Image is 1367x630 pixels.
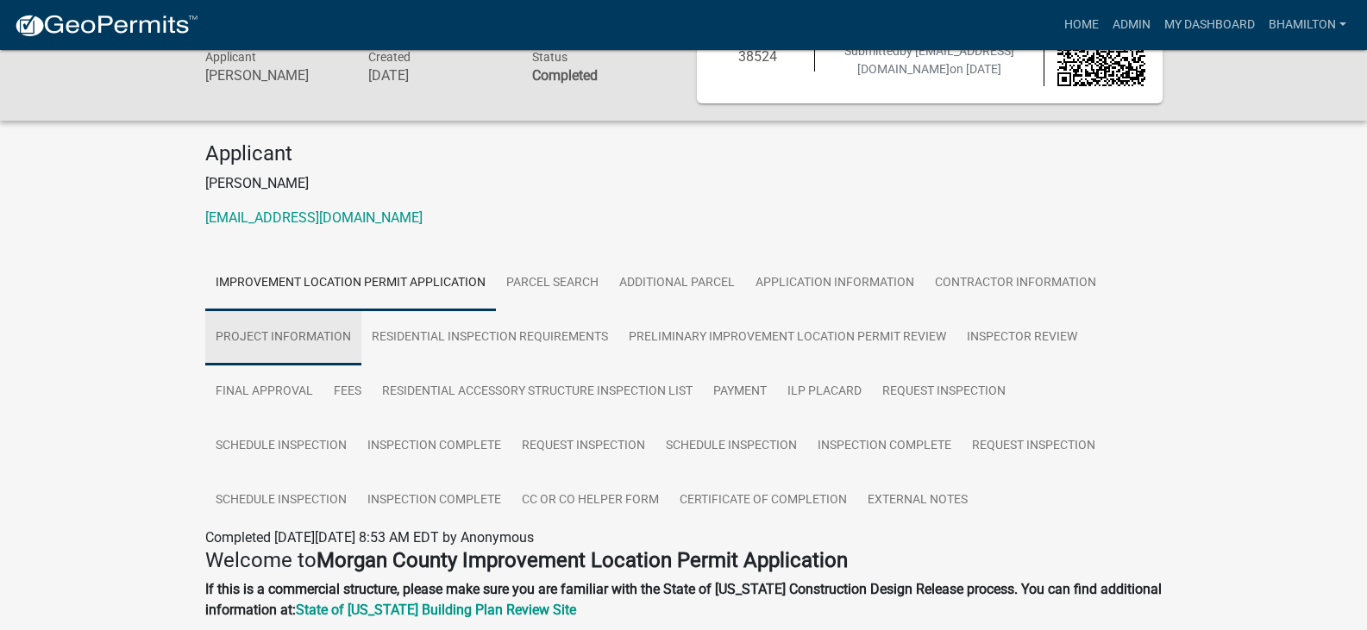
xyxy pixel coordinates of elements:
[1057,9,1106,41] a: Home
[807,419,962,474] a: Inspection Complete
[205,256,496,311] a: Improvement Location Permit Application
[205,548,1163,573] h4: Welcome to
[511,419,655,474] a: Request Inspection
[745,256,925,311] a: Application Information
[368,67,506,84] h6: [DATE]
[618,310,956,365] a: Preliminary Improvement Location Permit Review
[205,209,423,226] a: [EMAIL_ADDRESS][DOMAIN_NAME]
[205,473,357,528] a: Schedule Inspection
[368,50,411,64] span: Created
[962,419,1106,474] a: Request Inspection
[703,365,777,420] a: Payment
[777,365,872,420] a: ILP Placard
[857,473,978,528] a: External Notes
[1106,9,1157,41] a: Admin
[205,67,343,84] h6: [PERSON_NAME]
[511,473,669,528] a: CC or CO Helper Form
[372,365,703,420] a: Residential Accessory Structure Inspection List
[1157,9,1262,41] a: My Dashboard
[323,365,372,420] a: Fees
[872,365,1016,420] a: Request Inspection
[925,256,1107,311] a: Contractor Information
[532,50,567,64] span: Status
[205,141,1163,166] h4: Applicant
[655,419,807,474] a: Schedule Inspection
[205,529,534,546] span: Completed [DATE][DATE] 8:53 AM EDT by Anonymous
[296,602,576,618] a: State of [US_STATE] Building Plan Review Site
[609,256,745,311] a: ADDITIONAL PARCEL
[205,50,256,64] span: Applicant
[205,419,357,474] a: Schedule Inspection
[956,310,1088,365] a: Inspector Review
[357,419,511,474] a: Inspection Complete
[205,173,1163,194] p: [PERSON_NAME]
[317,548,848,572] strong: Morgan County Improvement Location Permit Application
[205,365,323,420] a: Final Approval
[205,581,1162,618] strong: If this is a commercial structure, please make sure you are familiar with the State of [US_STATE]...
[357,473,511,528] a: Inspection Complete
[669,473,857,528] a: Certificate of Completion
[361,310,618,365] a: Residential Inspection Requirements
[496,256,609,311] a: Parcel search
[205,310,361,365] a: Project Information
[532,67,598,84] strong: Completed
[1262,9,1353,41] a: bhamilton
